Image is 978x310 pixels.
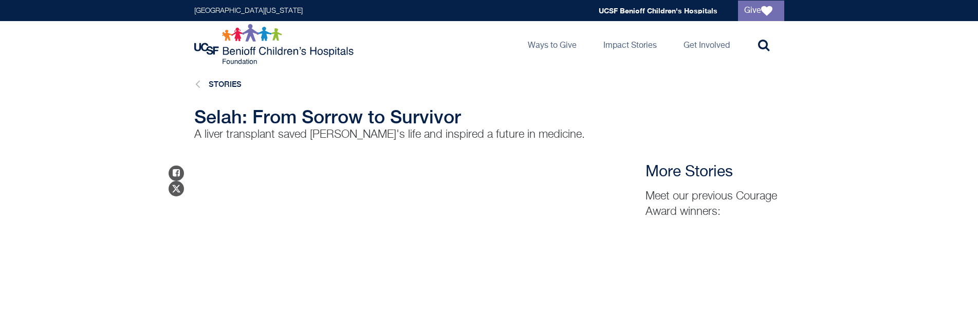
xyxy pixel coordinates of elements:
[595,21,665,67] a: Impact Stories
[194,106,461,127] span: Selah: From Sorrow to Survivor
[645,189,784,235] p: Meet our previous Courage Award winners:
[194,127,590,142] p: A liver transplant saved [PERSON_NAME]'s life and inspired a future in medicine.
[194,7,303,14] a: [GEOGRAPHIC_DATA][US_STATE]
[738,1,784,21] a: Give
[599,6,717,15] a: UCSF Benioff Children's Hospitals
[645,163,784,181] h3: More Stories
[675,21,738,67] a: Get Involved
[209,80,242,88] a: Stories
[194,24,356,65] img: Logo for UCSF Benioff Children's Hospitals Foundation
[520,21,585,67] a: Ways to Give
